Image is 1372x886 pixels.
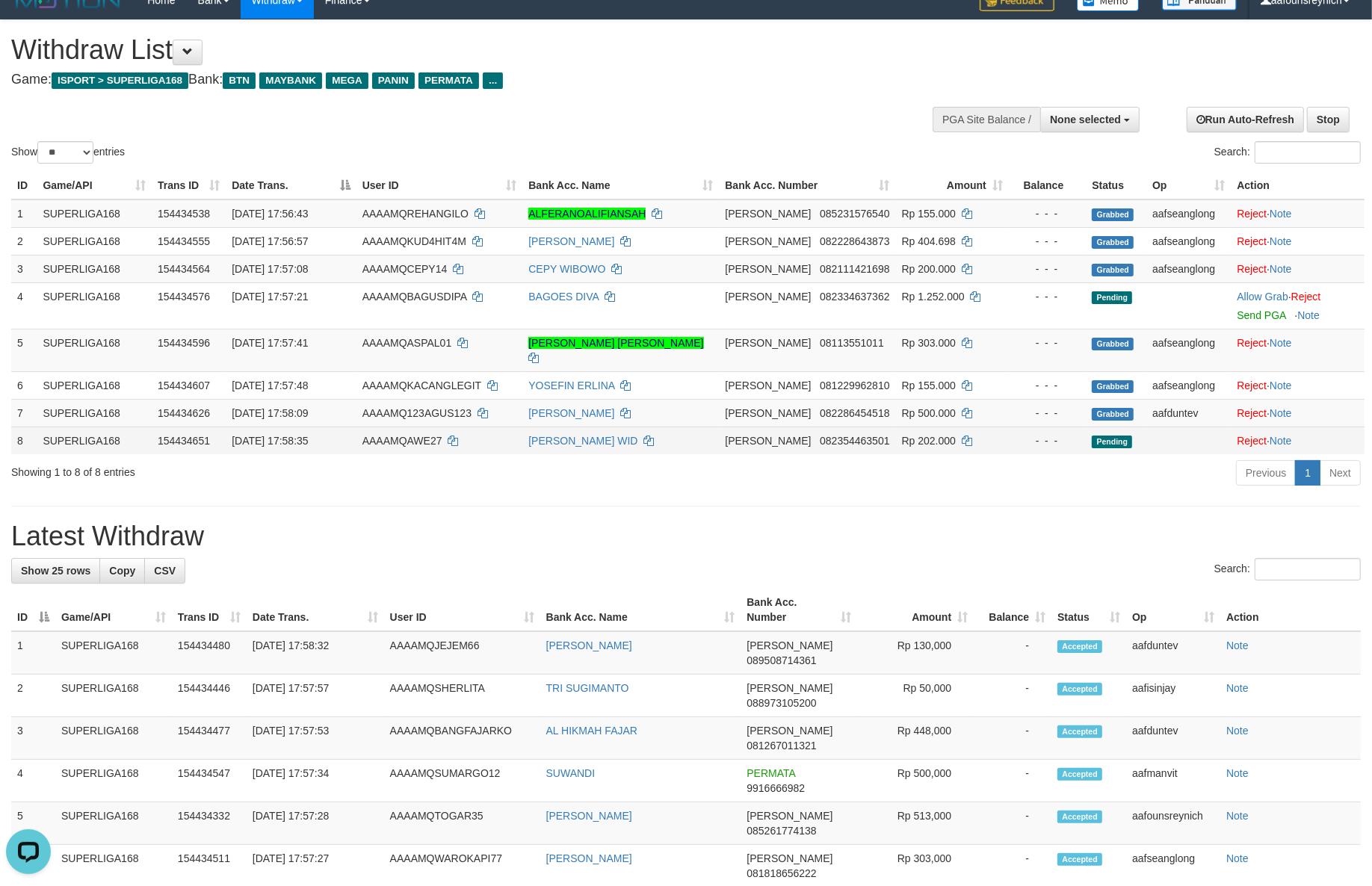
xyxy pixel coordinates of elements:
a: Note [1226,852,1249,864]
input: Search: [1255,141,1361,164]
a: 1 [1295,460,1320,486]
td: SUPERLIGA168 [55,717,172,760]
th: Status: activate to sort column ascending [1051,589,1126,631]
td: · [1231,371,1365,399]
span: Copy 9916666982 to clipboard [747,782,805,794]
span: Grabbed [1092,208,1134,221]
td: - [974,631,1051,675]
span: · [1237,291,1291,303]
td: 154434332 [172,802,247,845]
a: Allow Grab [1237,291,1288,303]
td: · [1231,255,1365,282]
a: [PERSON_NAME] [546,852,632,864]
a: [PERSON_NAME] [PERSON_NAME] [528,337,703,349]
td: [DATE] 17:57:34 [247,760,384,802]
span: Copy 085261774138 to clipboard [747,825,816,837]
td: SUPERLIGA168 [55,631,172,675]
a: [PERSON_NAME] WID [528,435,637,447]
a: [PERSON_NAME] [528,235,614,247]
span: MAYBANK [259,72,322,89]
td: AAAAMQTOGAR35 [384,802,540,845]
td: SUPERLIGA168 [37,329,152,371]
span: [DATE] 17:56:43 [232,208,308,220]
td: - [974,717,1051,760]
a: Note [1226,682,1249,694]
td: 1 [11,631,55,675]
td: 3 [11,255,37,282]
span: [PERSON_NAME] [725,380,811,391]
th: Action [1220,589,1361,631]
input: Search: [1255,558,1361,580]
td: · [1231,282,1365,329]
select: Showentries [37,141,93,164]
span: 154434596 [158,337,210,349]
th: Bank Acc. Number: activate to sort column ascending [719,172,895,199]
td: AAAAMQJEJEM66 [384,631,540,675]
span: AAAAMQASPAL01 [362,337,452,349]
td: 8 [11,427,37,454]
th: Trans ID: activate to sort column ascending [152,172,226,199]
span: Rp 155.000 [902,380,956,391]
td: 2 [11,675,55,717]
td: Rp 50,000 [857,675,974,717]
th: Game/API: activate to sort column ascending [37,172,152,199]
a: Note [1297,309,1320,321]
span: BTN [223,72,256,89]
h1: Latest Withdraw [11,521,1361,551]
td: 2 [11,227,37,255]
span: [DATE] 17:58:35 [232,435,308,447]
span: [PERSON_NAME] [747,725,832,737]
div: PGA Site Balance / [933,107,1040,132]
div: - - - [1015,335,1080,350]
span: [DATE] 17:57:48 [232,380,308,391]
span: Pending [1092,291,1132,304]
td: aafseanglong [1146,329,1231,371]
span: Rp 1.252.000 [902,291,965,303]
th: Game/API: activate to sort column ascending [55,589,172,631]
span: Copy 088973105200 to clipboard [747,697,816,709]
td: aafseanglong [1146,371,1231,399]
span: Copy 081229962810 to clipboard [820,380,889,391]
th: User ID: activate to sort column ascending [384,589,540,631]
span: 154434607 [158,380,210,391]
td: · [1231,227,1365,255]
span: PERMATA [747,767,795,779]
a: Previous [1236,460,1296,486]
td: · [1231,399,1365,427]
span: Accepted [1057,725,1102,738]
td: SUPERLIGA168 [37,227,152,255]
td: aafounsreynich [1126,802,1220,845]
button: Open LiveChat chat widget [6,6,51,51]
td: SUPERLIGA168 [37,282,152,329]
span: Copy 08113551011 to clipboard [820,337,884,349]
span: Show 25 rows [21,565,90,577]
span: Rp 202.000 [902,435,956,447]
td: aafduntev [1126,631,1220,675]
a: Stop [1307,107,1350,132]
th: ID: activate to sort column descending [11,589,55,631]
span: Accepted [1057,853,1102,866]
td: - [974,802,1051,845]
span: PANIN [372,72,415,89]
td: SUPERLIGA168 [37,255,152,282]
span: Rp 404.698 [902,235,956,247]
span: Copy 081267011321 to clipboard [747,740,816,752]
a: Show 25 rows [11,558,100,583]
a: Next [1320,460,1361,486]
span: 154434576 [158,291,210,303]
td: 7 [11,399,37,427]
td: 3 [11,717,55,760]
th: ID [11,172,37,199]
a: Note [1270,263,1292,275]
td: 154434547 [172,760,247,802]
td: SUPERLIGA168 [55,760,172,802]
span: Rp 303.000 [902,337,956,349]
span: Pending [1092,436,1132,448]
td: Rp 448,000 [857,717,974,760]
a: Run Auto-Refresh [1187,107,1304,132]
span: Accepted [1057,640,1102,653]
a: Reject [1237,263,1267,275]
td: AAAAMQSUMARGO12 [384,760,540,802]
td: SUPERLIGA168 [55,675,172,717]
td: 154434477 [172,717,247,760]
